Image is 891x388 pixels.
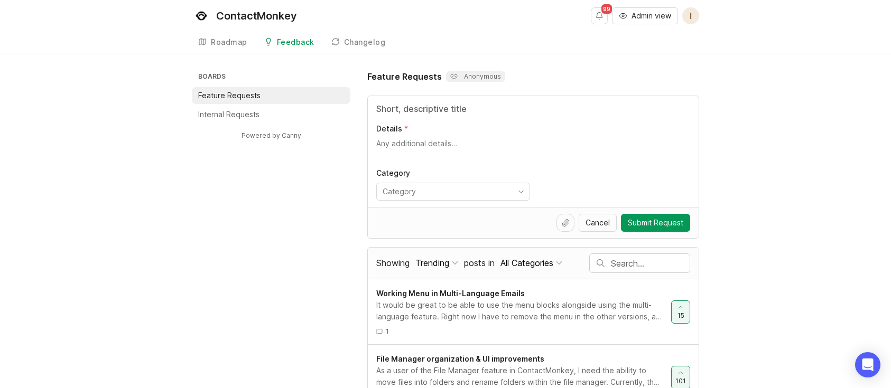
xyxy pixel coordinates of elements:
[413,256,460,270] button: Showing
[579,214,617,232] button: Cancel
[211,39,247,46] div: Roadmap
[192,6,211,25] img: ContactMonkey logo
[196,70,350,85] h3: Boards
[690,10,692,22] span: I
[855,352,880,377] div: Open Intercom Messenger
[376,102,690,115] input: Title
[621,214,690,232] button: Submit Request
[671,300,690,324] button: 15
[450,72,501,81] p: Anonymous
[192,32,254,53] a: Roadmap
[376,289,525,298] span: Working Menu in Multi-Language Emails
[376,258,410,268] span: Showing
[632,11,671,21] span: Admin view
[675,376,686,385] span: 101
[192,106,350,123] a: Internal Requests
[677,311,684,320] span: 15
[415,257,449,269] div: Trending
[325,32,392,53] a: Changelog
[464,258,495,268] span: posts in
[591,7,608,24] button: Notifications
[586,217,610,228] span: Cancel
[192,87,350,104] a: Feature Requests
[216,11,297,21] div: ContactMonkey
[277,39,314,46] div: Feedback
[376,365,663,388] div: As a user of the File Manager feature in ContactMonkey, I need the ability to move files into fol...
[386,327,389,336] span: 1
[376,183,530,201] div: toggle menu
[611,258,690,269] input: Search…
[376,138,690,159] textarea: Details
[612,7,678,24] button: Admin view
[376,288,671,336] a: Working Menu in Multi-Language EmailsIt would be great to be able to use the menu blocks alongsid...
[198,90,261,101] p: Feature Requests
[498,256,564,270] button: posts in
[513,187,530,196] svg: toggle icon
[198,109,259,120] p: Internal Requests
[500,257,553,269] div: All Categories
[344,39,386,46] div: Changelog
[376,124,402,134] p: Details
[601,4,612,14] span: 99
[367,70,442,83] h1: Feature Requests
[682,7,699,24] button: I
[376,299,663,323] div: It would be great to be able to use the menu blocks alongside using the multi-language feature. R...
[376,168,530,178] p: Category
[240,129,303,141] a: Powered by Canny
[628,217,683,228] span: Submit Request
[383,186,512,197] input: Category
[376,354,544,363] span: File Manager organization & UI improvements
[258,32,321,53] a: Feedback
